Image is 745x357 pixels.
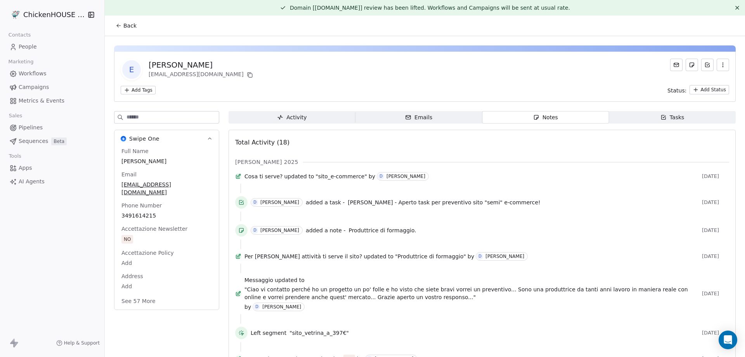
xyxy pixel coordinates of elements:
span: [DATE] [702,330,729,336]
div: [PERSON_NAME] [262,304,301,310]
span: [PERSON_NAME] - Aperto task per preventivo sito "semi" e-commerce! [348,199,540,205]
span: AI Agents [19,178,45,186]
a: Apps [6,162,98,174]
span: Swipe One [129,135,159,143]
span: Left segment [251,329,286,337]
button: Swipe OneSwipe One [114,130,219,147]
span: 3491614215 [121,212,212,219]
span: "Produttrice di formaggio" [395,253,466,260]
span: Per [PERSON_NAME] attività ti serve il sito? [244,253,362,260]
span: [PERSON_NAME] 2025 [235,158,298,166]
span: Address [120,272,145,280]
span: Campaigns [19,83,49,91]
span: [PERSON_NAME] [121,157,212,165]
span: updated to [275,276,305,284]
span: Phone Number [120,202,163,209]
a: AI Agents [6,175,98,188]
span: Accettazione Policy [120,249,175,257]
span: Accettazione Newsletter [120,225,189,233]
span: [DATE] [702,253,729,259]
span: added a task - [306,199,345,206]
div: [PERSON_NAME] [260,200,299,205]
span: Tools [5,150,24,162]
div: [EMAIL_ADDRESS][DOMAIN_NAME] [149,70,255,80]
span: Email [120,171,138,178]
a: Workflows [6,67,98,80]
div: Tasks [660,113,684,122]
a: [PERSON_NAME] - Aperto task per preventivo sito "semi" e-commerce! [348,198,540,207]
span: [DATE] [702,291,729,297]
button: Back [111,19,141,33]
button: Add Tags [121,86,156,94]
a: Campaigns [6,81,98,94]
div: D [255,304,258,310]
div: D [478,253,482,259]
button: See 57 More [117,294,160,308]
span: "Ciao vi contatto perché ho un progetto un po' folle e ho visto che siete bravi vorrei un prevent... [244,286,699,301]
span: Full Name [120,147,150,155]
span: Cosa ti serve? [244,172,283,180]
a: People [6,40,98,53]
span: Contacts [5,29,34,41]
span: by [468,253,474,260]
a: Metrics & Events [6,94,98,107]
a: SequencesBeta [6,135,98,148]
span: ChickenHOUSE sas [23,10,85,20]
a: Produttrice di formaggio. [348,226,416,235]
div: D [379,173,383,179]
span: by [369,172,375,180]
a: Help & Support [56,340,100,346]
span: Beta [51,138,67,145]
span: updated to [364,253,393,260]
div: [PERSON_NAME] [386,174,425,179]
span: Marketing [5,56,37,68]
img: 4.jpg [11,10,20,19]
span: Back [123,22,137,30]
div: Emails [405,113,432,122]
span: "sito_e-commerce" [315,172,367,180]
div: D [253,227,256,233]
span: "sito_vetrina_a_397€" [289,329,349,337]
span: updated to [284,172,314,180]
div: NO [124,235,131,243]
span: Sales [5,110,26,122]
div: Swipe OneSwipe One [114,147,219,310]
span: [EMAIL_ADDRESS][DOMAIN_NAME] [121,181,212,196]
div: Open Intercom Messenger [719,331,737,349]
span: [DATE] [702,173,729,179]
div: D [253,199,256,205]
div: [PERSON_NAME] [485,254,524,259]
button: ChickenHOUSE sas [9,8,83,21]
button: Add Status [690,85,729,94]
span: by [244,303,251,311]
span: Apps [19,164,32,172]
span: E [122,60,141,79]
span: added a note - [306,226,345,234]
a: Pipelines [6,121,98,134]
span: People [19,43,37,51]
div: Activity [277,113,307,122]
div: [PERSON_NAME] [149,59,255,70]
span: Status: [667,87,686,94]
span: Metrics & Events [19,97,64,105]
span: [DATE] [702,199,729,205]
span: Add [121,259,212,267]
span: Domain [[DOMAIN_NAME]] review has been lifted. Workflows and Campaigns will be sent at usual rate. [290,5,570,11]
span: Messaggio [244,276,273,284]
span: Pipelines [19,124,43,132]
span: Help & Support [64,340,100,346]
div: [PERSON_NAME] [260,228,299,233]
span: Add [121,282,212,290]
span: Produttrice di formaggio. [348,227,416,233]
span: Sequences [19,137,48,145]
span: Total Activity (18) [235,139,289,146]
span: Workflows [19,70,47,78]
img: Swipe One [121,136,126,141]
span: [DATE] [702,227,729,233]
